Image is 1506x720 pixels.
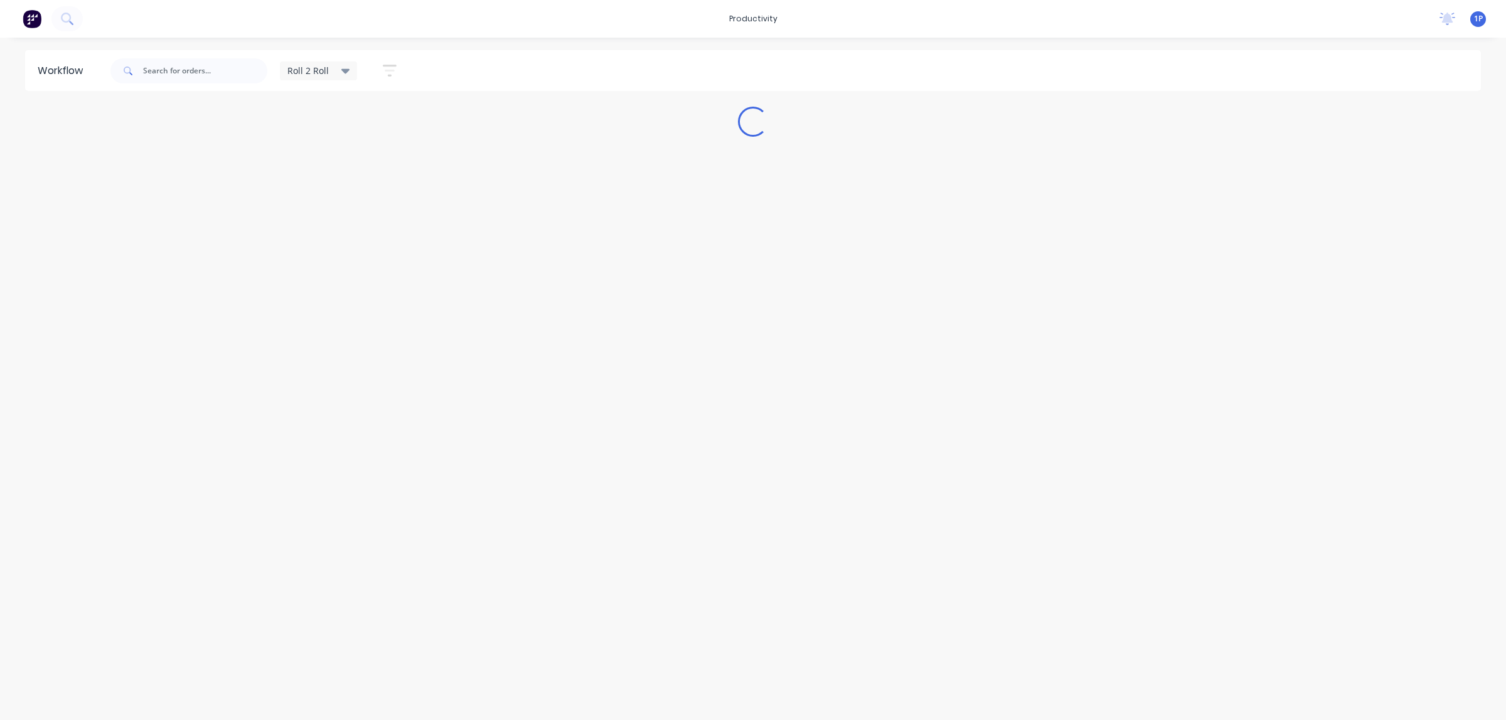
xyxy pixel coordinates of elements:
[143,58,267,83] input: Search for orders...
[723,9,784,28] div: productivity
[23,9,41,28] img: Factory
[1474,13,1483,24] span: 1P
[287,64,329,77] span: Roll 2 Roll
[38,63,89,78] div: Workflow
